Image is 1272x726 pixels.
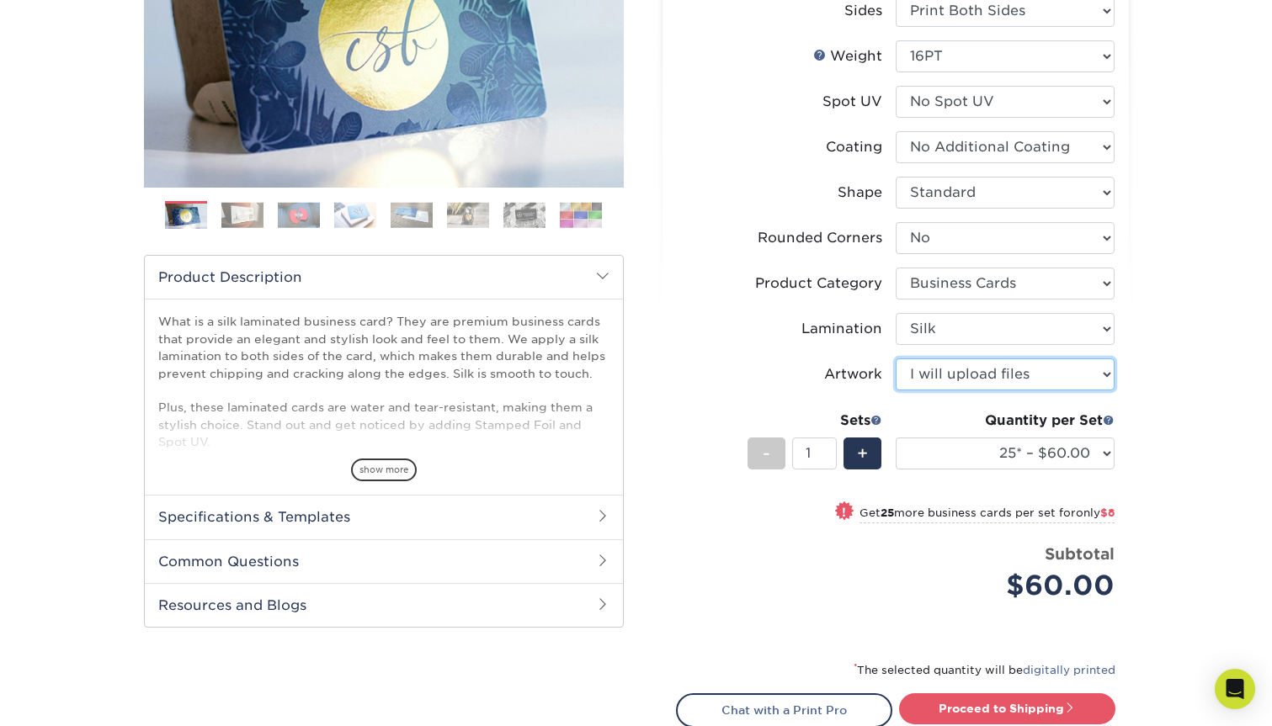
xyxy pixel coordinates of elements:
div: Sets [748,411,882,431]
div: Product Category [755,273,882,294]
div: Lamination [801,319,882,339]
h2: Resources and Blogs [145,583,623,627]
span: ! [842,503,846,521]
a: digitally printed [1023,664,1115,676]
div: Spot UV [822,92,882,112]
strong: 25 [881,506,894,519]
div: Coating [826,137,882,157]
span: - [763,441,770,466]
span: show more [351,458,417,481]
img: Business Cards 01 [165,195,207,237]
div: Rounded Corners [758,228,882,248]
div: Shape [838,183,882,203]
small: The selected quantity will be [854,664,1115,676]
span: $8 [1100,506,1115,519]
h2: Common Questions [145,539,623,583]
img: Business Cards 03 [278,202,320,228]
span: only [1076,506,1115,519]
h2: Specifications & Templates [145,495,623,538]
img: Business Cards 05 [391,202,433,228]
small: Get more business cards per set for [860,506,1115,523]
div: $60.00 [908,565,1115,606]
p: What is a silk laminated business card? They are premium business cards that provide an elegant a... [158,313,609,587]
span: + [857,441,868,466]
h2: Product Description [145,256,623,299]
img: Business Cards 04 [334,202,376,228]
img: Business Cards 07 [503,202,546,228]
strong: Subtotal [1045,544,1115,563]
img: Business Cards 06 [447,202,489,228]
img: Business Cards 02 [221,202,263,228]
img: Business Cards 08 [560,202,602,228]
div: Sides [844,1,882,21]
div: Quantity per Set [896,411,1115,431]
div: Open Intercom Messenger [1215,669,1255,709]
div: Artwork [824,364,882,384]
div: Weight [813,46,882,66]
a: Proceed to Shipping [899,693,1115,723]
